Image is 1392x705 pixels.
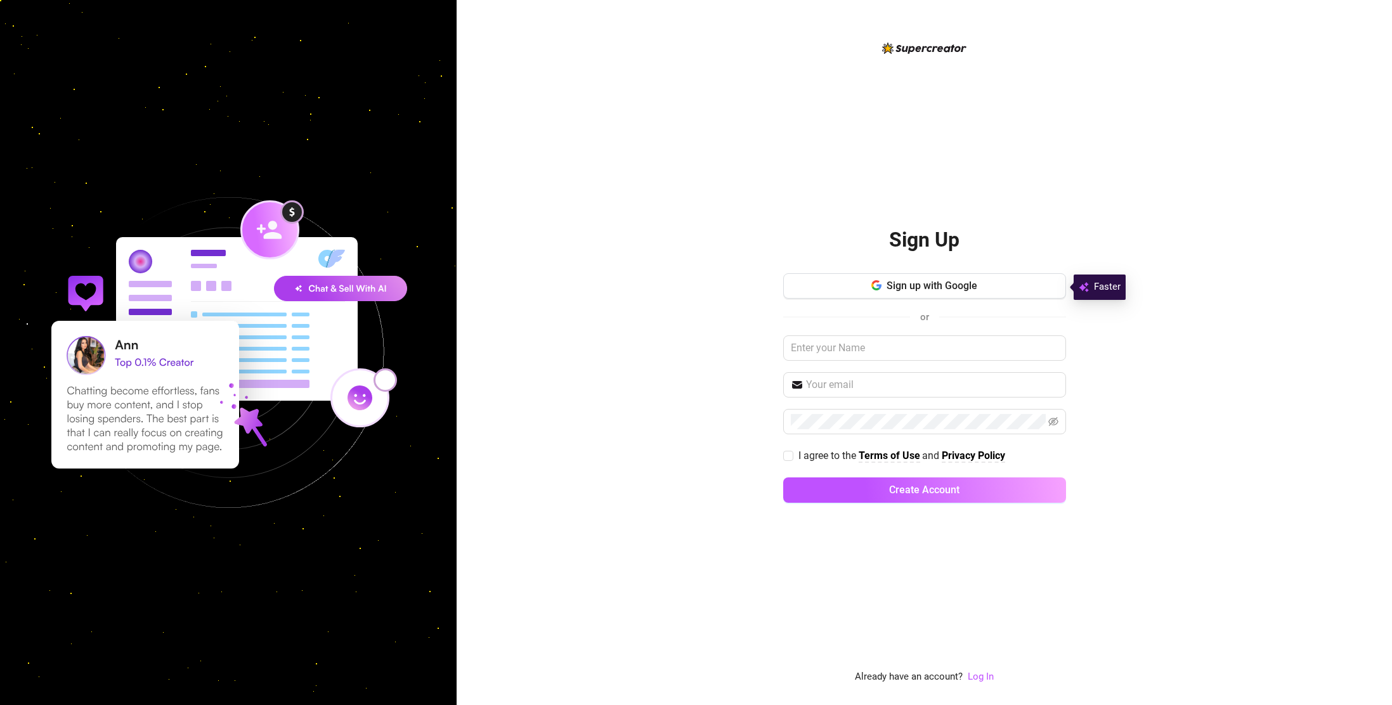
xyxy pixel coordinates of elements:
[942,450,1005,463] a: Privacy Policy
[859,450,920,463] a: Terms of Use
[1094,280,1121,295] span: Faster
[968,671,994,682] a: Log In
[882,42,966,54] img: logo-BBDzfeDw.svg
[855,669,963,685] span: Already have an account?
[859,450,920,462] strong: Terms of Use
[920,311,929,323] span: or
[889,227,959,253] h2: Sign Up
[889,484,959,496] span: Create Account
[783,477,1066,503] button: Create Account
[1048,417,1058,427] span: eye-invisible
[806,377,1058,392] input: Your email
[887,280,977,292] span: Sign up with Google
[968,669,994,685] a: Log In
[9,133,448,572] img: signup-background-D0MIrEPF.svg
[783,273,1066,299] button: Sign up with Google
[922,450,942,462] span: and
[942,450,1005,462] strong: Privacy Policy
[783,335,1066,361] input: Enter your Name
[798,450,859,462] span: I agree to the
[1079,280,1089,295] img: svg%3e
